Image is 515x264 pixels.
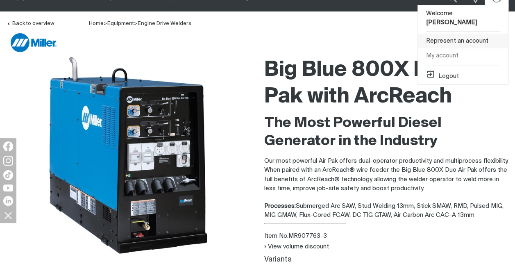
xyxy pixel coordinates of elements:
[426,19,477,25] b: [PERSON_NAME]
[418,48,508,64] a: My account
[7,21,54,26] a: Back to overview
[3,170,13,180] img: TikTok
[264,232,509,241] div: Item No. MR907763-3
[3,196,13,206] img: LinkedIn
[134,21,138,26] span: >
[426,70,459,80] button: Logout
[3,184,13,191] img: YouTube
[1,208,15,222] img: hide socials
[11,33,57,52] img: Miller
[264,202,509,220] div: Submerged Arc SAW, Stud Welding 13mm, Stick SMAW, RMD, Pulsed MIG, MIG GMAW, Flux-Cored FCAW, DC ...
[264,57,509,110] h1: Big Blue 800X Duo Air Pak with ArcReach
[3,141,13,151] img: Facebook
[89,21,104,26] span: Home
[264,157,509,193] p: Our most powerful Air Pak offers dual-operator productivity and multiprocess flexibility. When pa...
[107,21,134,26] a: Equipment
[264,243,329,250] button: View volume discount
[104,21,107,26] span: >
[264,114,509,150] h2: The Most Powerful Diesel Generator in the Industry
[26,53,231,258] img: Big Blue 800X Duo Air Pak with ArcReach
[264,203,296,209] strong: Processes:
[426,10,477,26] span: Welcome
[264,256,291,263] label: Variants
[89,20,104,26] a: Home
[418,34,508,49] a: Represent an account
[3,156,13,166] img: Instagram
[138,21,191,26] a: Engine Drive Welders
